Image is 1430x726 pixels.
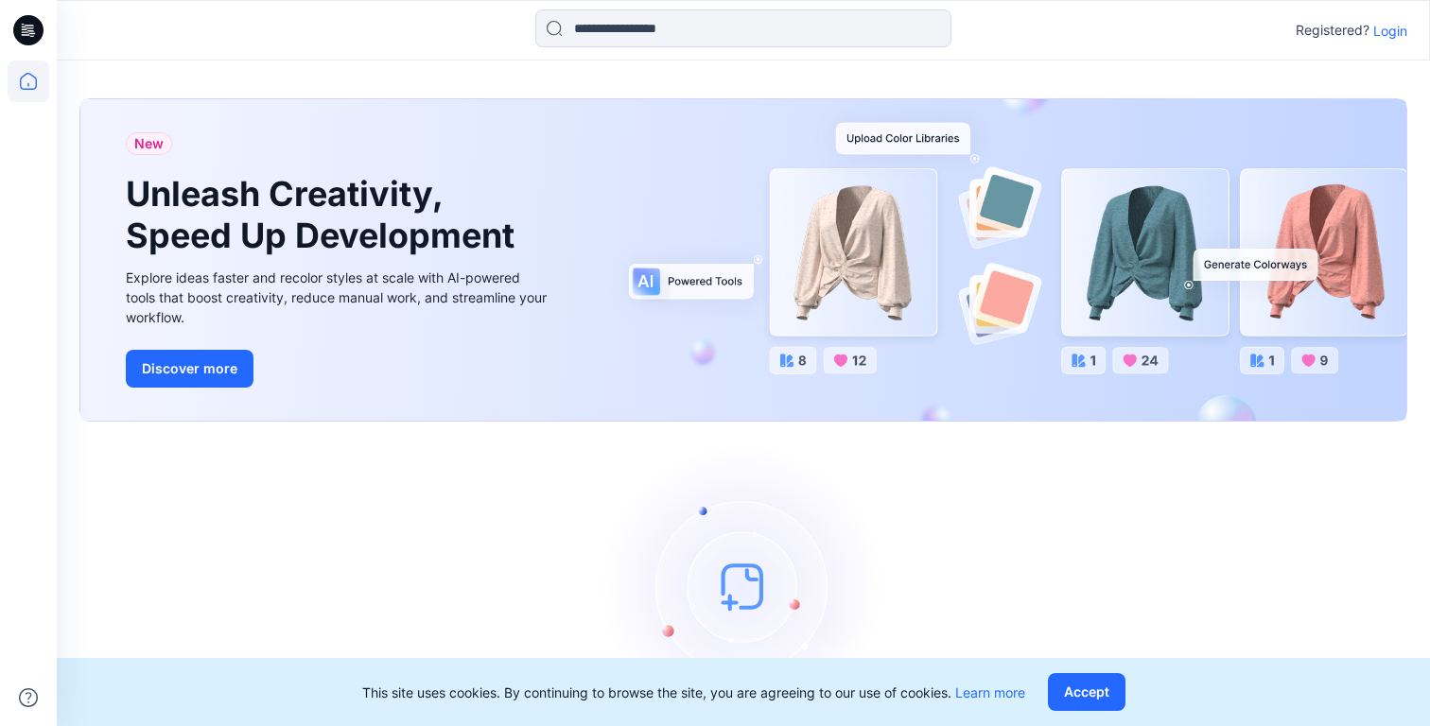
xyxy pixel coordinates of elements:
a: Discover more [126,350,551,388]
p: Registered? [1296,19,1369,42]
button: Accept [1048,673,1125,711]
span: New [134,132,164,155]
a: Learn more [955,684,1025,700]
button: Discover more [126,350,253,388]
p: Login [1373,21,1407,41]
div: Explore ideas faster and recolor styles at scale with AI-powered tools that boost creativity, red... [126,268,551,327]
p: This site uses cookies. By continuing to browse the site, you are agreeing to our use of cookies. [362,683,1025,702]
h1: Unleash Creativity, Speed Up Development [126,174,523,255]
